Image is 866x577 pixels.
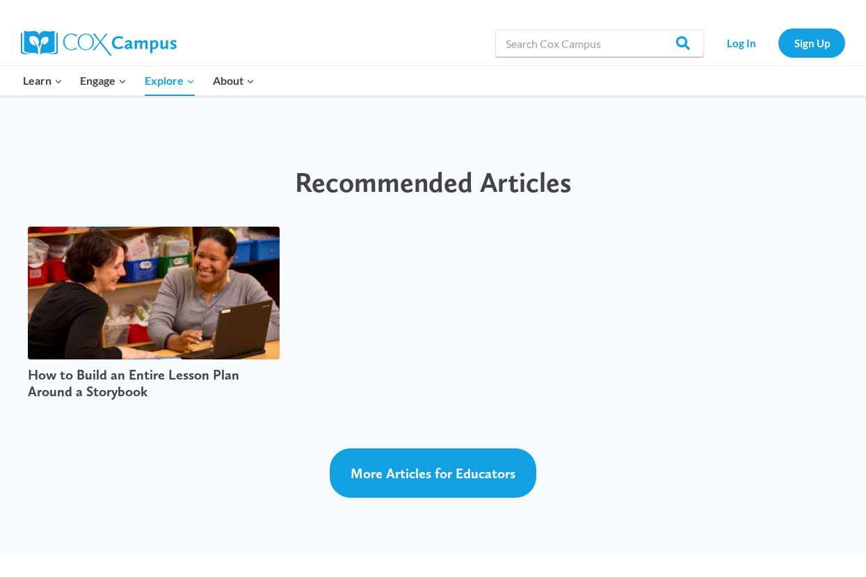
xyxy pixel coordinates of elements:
[495,29,704,57] input: Search Cox Campus
[778,29,845,57] a: Sign Up
[22,223,286,363] img: teachers making classroom lesson plan
[136,66,204,95] button: Child menu of Explore
[330,448,536,498] a: More Articles for Educators
[711,29,771,57] a: Log In
[28,366,280,400] h3: How to Build an Entire Lesson Plan Around a Storybook
[28,227,280,407] a: teachers making classroom lesson plan How to Build an Entire Lesson Plan Around a Storybook
[711,29,845,57] nav: Secondary Navigation
[14,66,263,95] nav: Primary Navigation
[21,31,177,56] img: Cox Campus
[14,66,72,95] button: Child menu of Learn
[72,66,136,95] button: Child menu of Engage
[204,66,264,95] button: Child menu of About
[295,165,571,199] span: Recommended Articles
[351,465,515,482] span: More Articles for Educators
